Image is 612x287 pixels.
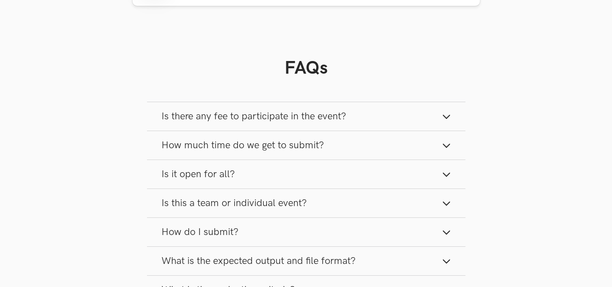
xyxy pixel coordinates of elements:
button: Is there any fee to participate in the event? [147,102,465,131]
span: How much time do we get to submit? [161,139,324,151]
button: Is it open for all? [147,160,465,188]
button: Is this a team or individual event? [147,189,465,217]
h1: FAQs [147,57,465,79]
button: How do I submit? [147,218,465,246]
span: What is the expected output and file format? [161,255,356,267]
span: How do I submit? [161,226,238,238]
span: Is it open for all? [161,168,235,180]
span: Is there any fee to participate in the event? [161,110,346,122]
span: Is this a team or individual event? [161,197,307,209]
button: How much time do we get to submit? [147,131,465,160]
button: What is the expected output and file format? [147,247,465,275]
